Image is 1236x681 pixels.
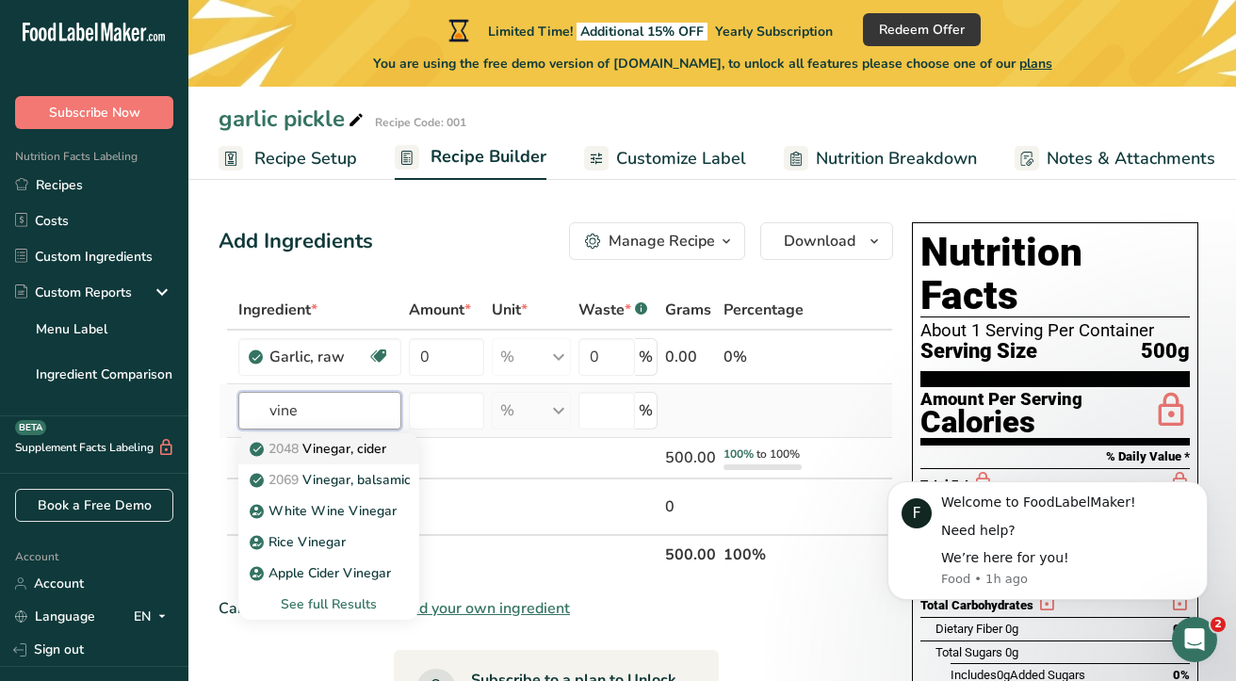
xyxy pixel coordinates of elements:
[859,453,1236,630] iframe: Intercom notifications message
[920,231,1190,317] h1: Nutrition Facts
[1047,146,1215,171] span: Notes & Attachments
[665,346,716,368] div: 0.00
[219,226,373,257] div: Add Ingredients
[445,19,833,41] div: Limited Time!
[920,446,1190,468] section: % Daily Value *
[15,420,46,435] div: BETA
[253,594,404,614] div: See full Results
[1005,622,1018,636] span: 0g
[720,534,807,574] th: 100%
[238,527,419,558] a: Rice Vinegar
[1141,340,1190,364] span: 500g
[238,299,317,321] span: Ingredient
[569,222,745,260] button: Manage Recipe
[375,114,466,131] div: Recipe Code: 001
[1019,55,1052,73] span: plans
[616,146,746,171] span: Customize Label
[238,392,401,430] input: Add Ingredient
[920,340,1037,364] span: Serving Size
[134,606,173,628] div: EN
[395,136,546,181] a: Recipe Builder
[238,433,419,464] a: 2048Vinegar, cider
[409,299,471,321] span: Amount
[253,532,346,552] p: Rice Vinegar
[578,299,647,321] div: Waste
[724,346,804,368] div: 0%
[760,222,893,260] button: Download
[935,645,1002,659] span: Total Sugars
[15,489,173,522] a: Book a Free Demo
[238,464,419,495] a: 2069Vinegar, balsamic
[863,13,981,46] button: Redeem Offer
[268,471,299,489] span: 2069
[15,600,95,633] a: Language
[879,20,965,40] span: Redeem Offer
[373,54,1052,73] span: You are using the free demo version of [DOMAIN_NAME], to unlock all features please choose one of...
[253,439,386,459] p: Vinegar, cider
[1172,617,1217,662] iframe: Intercom live chat
[1005,645,1018,659] span: 0g
[661,534,720,574] th: 500.00
[15,96,173,129] button: Subscribe Now
[49,103,140,122] span: Subscribe Now
[254,146,357,171] span: Recipe Setup
[784,230,855,252] span: Download
[238,495,419,527] a: White Wine Vinegar
[235,534,661,574] th: Net Totals
[715,23,833,41] span: Yearly Subscription
[920,391,1082,409] div: Amount Per Serving
[1015,138,1215,180] a: Notes & Attachments
[584,138,746,180] a: Customize Label
[724,446,754,462] span: 100%
[724,299,804,321] span: Percentage
[816,146,977,171] span: Nutrition Breakdown
[431,144,546,170] span: Recipe Builder
[920,409,1082,436] div: Calories
[253,563,391,583] p: Apple Cider Vinegar
[269,346,367,368] div: Garlic, raw
[219,597,893,620] div: Can't find your ingredient?
[920,321,1190,340] div: About 1 Serving Per Container
[609,230,715,252] div: Manage Recipe
[784,138,977,180] a: Nutrition Breakdown
[665,446,716,469] div: 500.00
[756,446,800,462] span: to 100%
[238,558,419,589] a: Apple Cider Vinegar
[492,299,528,321] span: Unit
[253,470,411,490] p: Vinegar, balsamic
[253,501,397,521] p: White Wine Vinegar
[219,102,367,136] div: garlic pickle
[1211,617,1226,632] span: 2
[238,589,419,620] div: See full Results
[15,283,132,302] div: Custom Reports
[935,622,1002,636] span: Dietary Fiber
[665,495,716,518] div: 0
[665,299,711,321] span: Grams
[268,440,299,458] span: 2048
[219,138,357,180] a: Recipe Setup
[399,597,570,620] span: Add your own ingredient
[577,23,707,41] span: Additional 15% OFF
